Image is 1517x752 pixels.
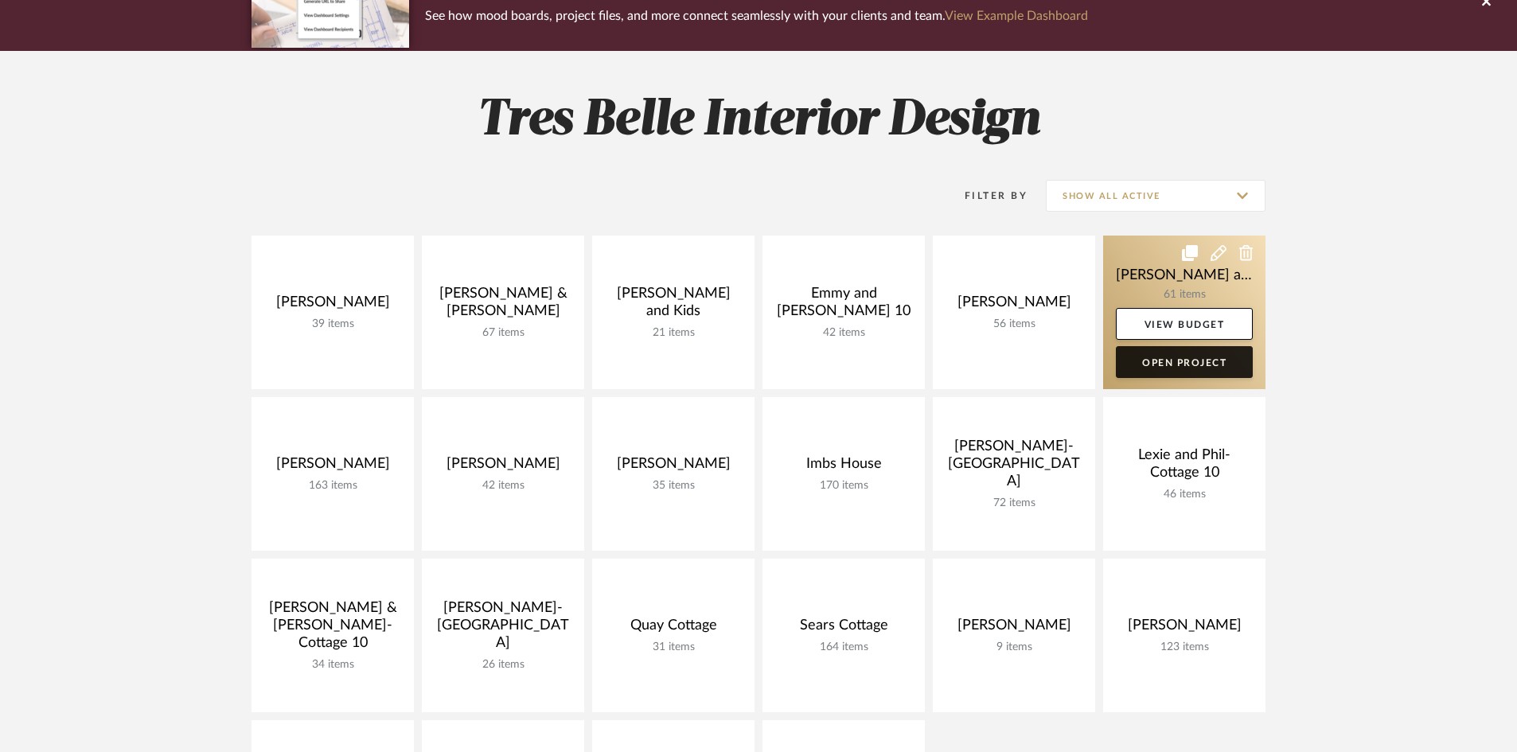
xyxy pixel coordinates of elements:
div: 56 items [946,318,1082,331]
div: 31 items [605,641,742,654]
div: 163 items [264,479,401,493]
h2: Tres Belle Interior Design [185,91,1332,150]
div: [PERSON_NAME] [264,294,401,318]
div: Quay Cottage [605,617,742,641]
div: 46 items [1116,488,1253,501]
div: 164 items [775,641,912,654]
div: [PERSON_NAME] [264,455,401,479]
div: [PERSON_NAME] & [PERSON_NAME] [435,285,571,326]
div: [PERSON_NAME] [946,294,1082,318]
div: Lexie and Phil-Cottage 10 [1116,446,1253,488]
a: View Budget [1116,308,1253,340]
div: [PERSON_NAME] and Kids [605,285,742,326]
div: [PERSON_NAME] [1116,617,1253,641]
div: Sears Cottage [775,617,912,641]
div: 21 items [605,326,742,340]
div: 42 items [775,326,912,340]
div: Emmy and [PERSON_NAME] 10 [775,285,912,326]
div: 26 items [435,658,571,672]
div: 170 items [775,479,912,493]
div: 35 items [605,479,742,493]
div: 34 items [264,658,401,672]
a: View Example Dashboard [945,10,1088,22]
div: 72 items [946,497,1082,510]
div: 39 items [264,318,401,331]
div: Imbs House [775,455,912,479]
div: 9 items [946,641,1082,654]
div: [PERSON_NAME] [946,617,1082,641]
div: [PERSON_NAME]- [GEOGRAPHIC_DATA] [946,438,1082,497]
a: Open Project [1116,346,1253,378]
div: [PERSON_NAME] [605,455,742,479]
div: 67 items [435,326,571,340]
div: [PERSON_NAME]-[GEOGRAPHIC_DATA] [435,599,571,658]
p: See how mood boards, project files, and more connect seamlessly with your clients and team. [425,5,1088,27]
div: Filter By [944,188,1028,204]
div: [PERSON_NAME] & [PERSON_NAME]-Cottage 10 [264,599,401,658]
div: 123 items [1116,641,1253,654]
div: [PERSON_NAME] [435,455,571,479]
div: 42 items [435,479,571,493]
